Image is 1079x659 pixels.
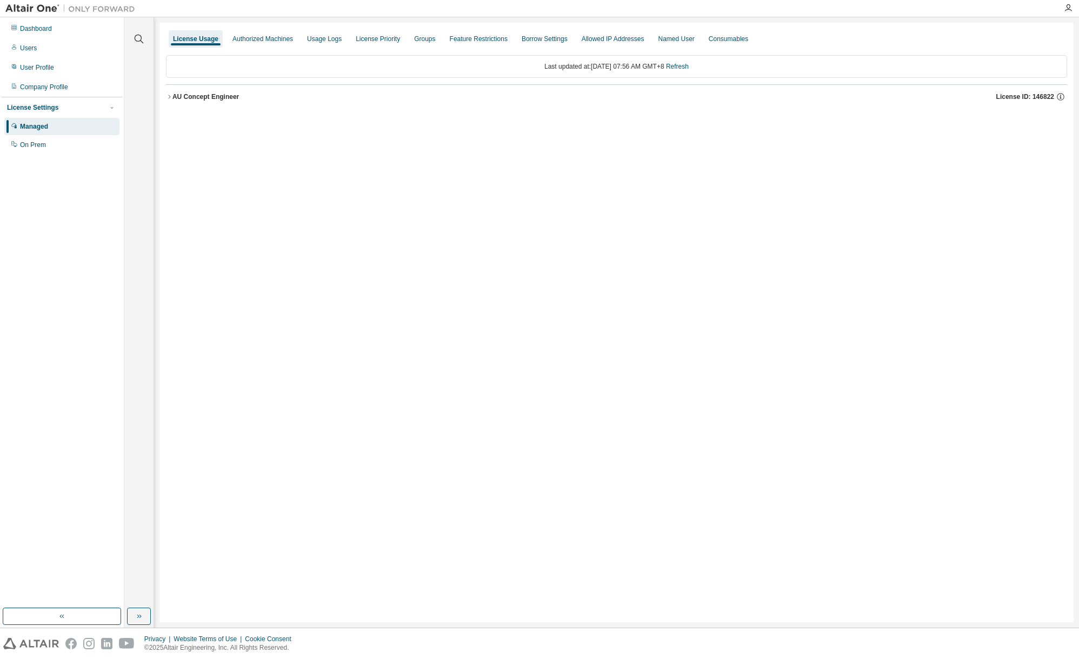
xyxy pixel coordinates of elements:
div: Users [20,44,37,52]
div: Groups [414,35,435,43]
div: Consumables [709,35,748,43]
img: instagram.svg [83,638,95,649]
div: License Settings [7,103,58,112]
p: © 2025 Altair Engineering, Inc. All Rights Reserved. [144,643,298,653]
img: linkedin.svg [101,638,112,649]
div: Named User [658,35,694,43]
a: Refresh [666,63,689,70]
div: Last updated at: [DATE] 07:56 AM GMT+8 [166,55,1067,78]
span: License ID: 146822 [996,92,1054,101]
img: altair_logo.svg [3,638,59,649]
div: User Profile [20,63,54,72]
div: Privacy [144,635,174,643]
div: AU Concept Engineer [172,92,239,101]
div: Managed [20,122,48,131]
div: Dashboard [20,24,52,33]
img: youtube.svg [119,638,135,649]
div: Feature Restrictions [450,35,508,43]
div: Borrow Settings [522,35,568,43]
div: Company Profile [20,83,68,91]
button: AU Concept EngineerLicense ID: 146822 [166,85,1067,109]
div: Usage Logs [307,35,342,43]
div: License Priority [356,35,400,43]
div: Allowed IP Addresses [582,35,644,43]
img: facebook.svg [65,638,77,649]
div: Website Terms of Use [174,635,245,643]
img: Altair One [5,3,141,14]
div: License Usage [173,35,218,43]
div: On Prem [20,141,46,149]
div: Authorized Machines [232,35,293,43]
div: Cookie Consent [245,635,297,643]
